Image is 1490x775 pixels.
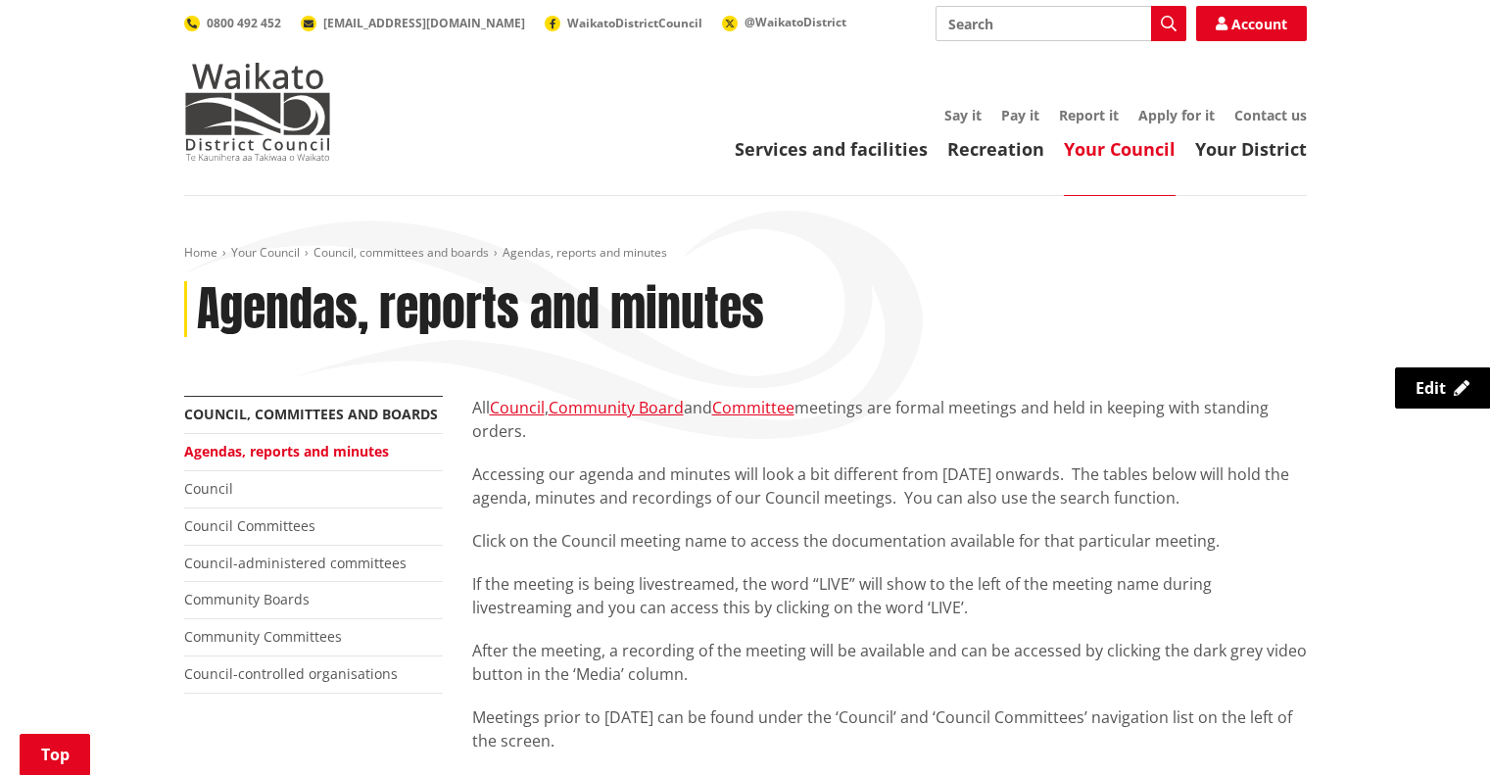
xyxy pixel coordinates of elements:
[712,397,794,418] a: Committee
[944,106,982,124] a: Say it
[545,15,702,31] a: WaikatoDistrictCouncil
[472,396,1307,443] p: All , and meetings are formal meetings and held in keeping with standing orders.
[722,14,846,30] a: @WaikatoDistrict
[1138,106,1215,124] a: Apply for it
[301,15,525,31] a: [EMAIL_ADDRESS][DOMAIN_NAME]
[472,572,1307,619] p: If the meeting is being livestreamed, the word “LIVE” will show to the left of the meeting name d...
[1001,106,1039,124] a: Pay it
[503,244,667,261] span: Agendas, reports and minutes
[567,15,702,31] span: WaikatoDistrictCouncil
[323,15,525,31] span: [EMAIL_ADDRESS][DOMAIN_NAME]
[1196,6,1307,41] a: Account
[1059,106,1119,124] a: Report it
[184,554,407,572] a: Council-administered committees
[207,15,281,31] span: 0800 492 452
[472,529,1307,553] p: Click on the Council meeting name to access the documentation available for that particular meeting.
[1400,693,1470,763] iframe: Messenger Launcher
[184,244,217,261] a: Home
[313,244,489,261] a: Council, committees and boards
[1064,137,1176,161] a: Your Council
[184,405,438,423] a: Council, committees and boards
[184,442,389,460] a: Agendas, reports and minutes
[936,6,1186,41] input: Search input
[184,627,342,646] a: Community Committees
[472,639,1307,686] p: After the meeting, a recording of the meeting will be available and can be accessed by clicking t...
[231,244,300,261] a: Your Council
[184,590,310,608] a: Community Boards
[197,281,764,338] h1: Agendas, reports and minutes
[20,734,90,775] a: Top
[184,245,1307,262] nav: breadcrumb
[490,397,545,418] a: Council
[184,664,398,683] a: Council-controlled organisations
[184,63,331,161] img: Waikato District Council - Te Kaunihera aa Takiwaa o Waikato
[184,516,315,535] a: Council Committees
[745,14,846,30] span: @WaikatoDistrict
[472,705,1307,752] p: Meetings prior to [DATE] can be found under the ‘Council’ and ‘Council Committees’ navigation lis...
[184,15,281,31] a: 0800 492 452
[735,137,928,161] a: Services and facilities
[1234,106,1307,124] a: Contact us
[1395,367,1490,409] a: Edit
[947,137,1044,161] a: Recreation
[184,479,233,498] a: Council
[1416,377,1446,399] span: Edit
[472,463,1289,509] span: Accessing our agenda and minutes will look a bit different from [DATE] onwards. The tables below ...
[1195,137,1307,161] a: Your District
[549,397,684,418] a: Community Board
